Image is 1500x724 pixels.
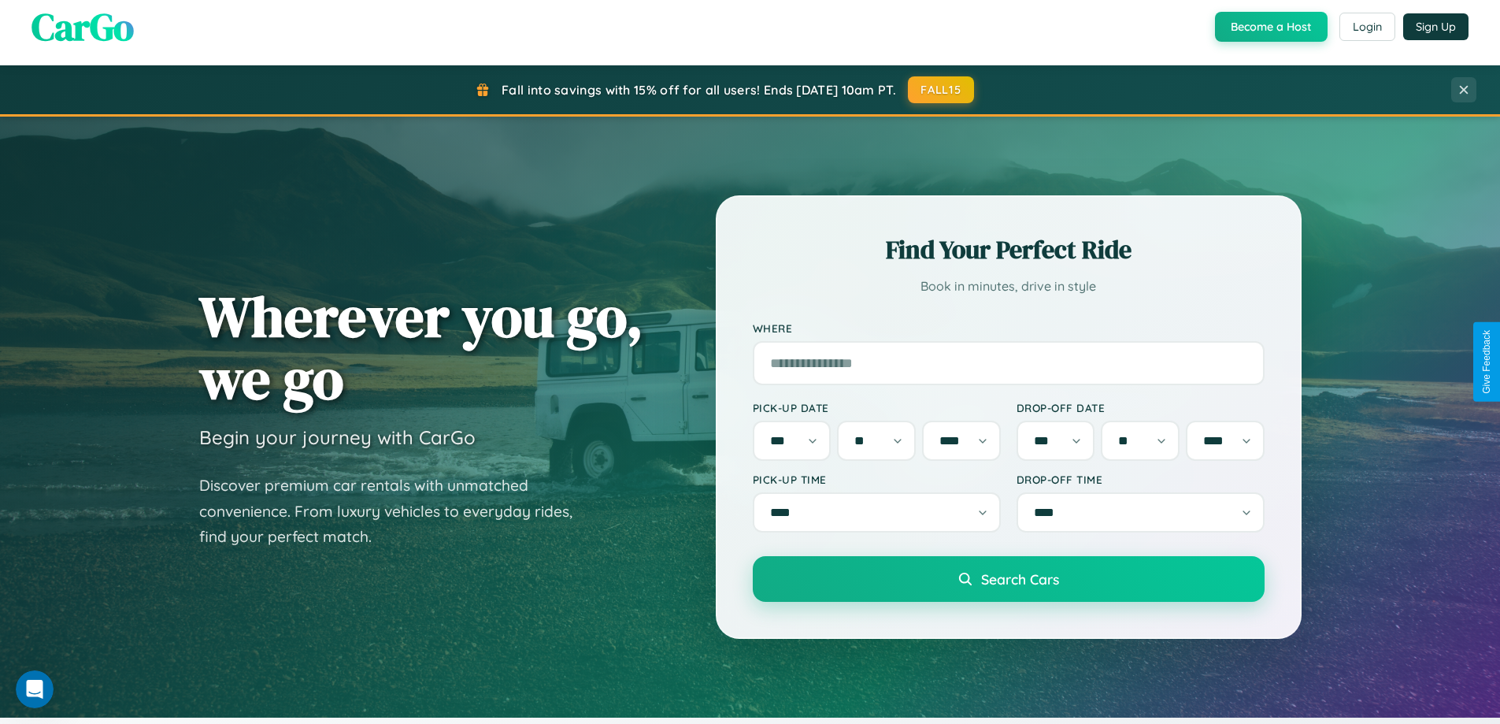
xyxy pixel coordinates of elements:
label: Pick-up Time [753,473,1001,486]
button: Search Cars [753,556,1265,602]
iframe: Intercom live chat [16,670,54,708]
p: Discover premium car rentals with unmatched convenience. From luxury vehicles to everyday rides, ... [199,473,593,550]
div: Give Feedback [1481,330,1492,394]
label: Pick-up Date [753,401,1001,414]
button: FALL15 [908,76,974,103]
button: Sign Up [1403,13,1469,40]
h1: Wherever you go, we go [199,285,643,410]
span: Fall into savings with 15% off for all users! Ends [DATE] 10am PT. [502,82,896,98]
p: Book in minutes, drive in style [753,275,1265,298]
span: Search Cars [981,570,1059,588]
button: Login [1339,13,1395,41]
label: Drop-off Time [1017,473,1265,486]
h2: Find Your Perfect Ride [753,232,1265,267]
label: Drop-off Date [1017,401,1265,414]
label: Where [753,321,1265,335]
button: Become a Host [1215,12,1328,42]
span: CarGo [31,1,134,53]
h3: Begin your journey with CarGo [199,425,476,449]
